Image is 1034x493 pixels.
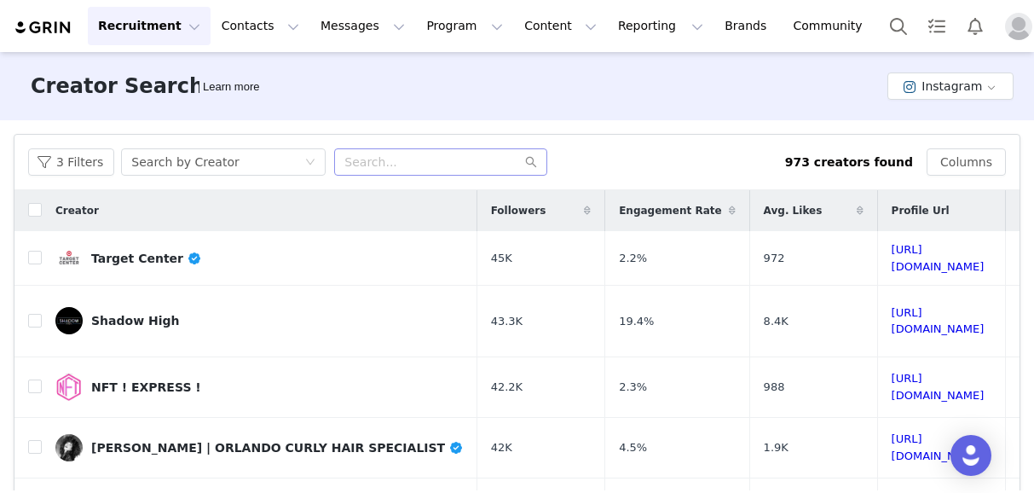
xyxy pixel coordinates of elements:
span: 2.3% [619,379,647,396]
button: Notifications [956,7,994,45]
span: 1.9K [764,439,788,456]
a: Target Center [55,245,464,272]
span: 42K [491,439,512,456]
input: Search... [334,148,547,176]
img: v2 [55,434,83,461]
a: Tasks [918,7,956,45]
a: [URL][DOMAIN_NAME] [892,243,985,273]
span: Engagement Rate [619,203,721,218]
i: icon: search [525,156,537,168]
span: 2.2% [619,250,647,267]
a: [PERSON_NAME] | ORLANDO CURLY HAIR SPECIALIST [55,434,464,461]
span: Profile Url [892,203,950,218]
img: grin logo [14,20,73,36]
button: Search [880,7,917,45]
i: icon: down [305,157,315,169]
span: 43.3K [491,313,523,330]
div: [PERSON_NAME] | ORLANDO CURLY HAIR SPECIALIST [91,441,464,455]
span: 4.5% [619,439,647,456]
span: Followers [491,203,546,218]
span: 988 [764,379,785,396]
span: 45K [491,250,512,267]
a: Shadow High [55,307,464,334]
div: Open Intercom Messenger [950,435,991,476]
div: Search by Creator [131,149,239,175]
a: Brands [714,7,782,45]
a: [URL][DOMAIN_NAME] [892,306,985,336]
button: Reporting [608,7,713,45]
button: Columns [927,148,1006,176]
span: 19.4% [619,313,654,330]
button: Messages [310,7,415,45]
a: [URL][DOMAIN_NAME] [892,372,985,402]
div: Tooltip anchor [199,78,263,96]
button: Recruitment [88,7,211,45]
img: v2 [55,374,83,401]
div: NFT ! EXPRESS ! [91,380,201,394]
span: 972 [764,250,785,267]
img: v2 [55,245,83,272]
a: Community [783,7,881,45]
span: 42.2K [491,379,523,396]
button: 3 Filters [28,148,114,176]
button: Contacts [211,7,309,45]
a: [URL][DOMAIN_NAME] [892,432,985,462]
span: Creator [55,203,99,218]
a: NFT ! EXPRESS ! [55,374,464,401]
span: Avg. Likes [764,203,823,218]
div: 973 creators found [785,154,913,171]
img: v2 [55,307,83,334]
button: Content [514,7,607,45]
span: 8.4K [764,313,788,330]
button: Instagram [887,72,1014,100]
h3: Creator Search [31,71,204,101]
img: placeholder-profile.jpg [1005,13,1032,40]
div: Target Center [91,252,202,265]
button: Program [416,7,513,45]
div: Shadow High [91,314,179,328]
